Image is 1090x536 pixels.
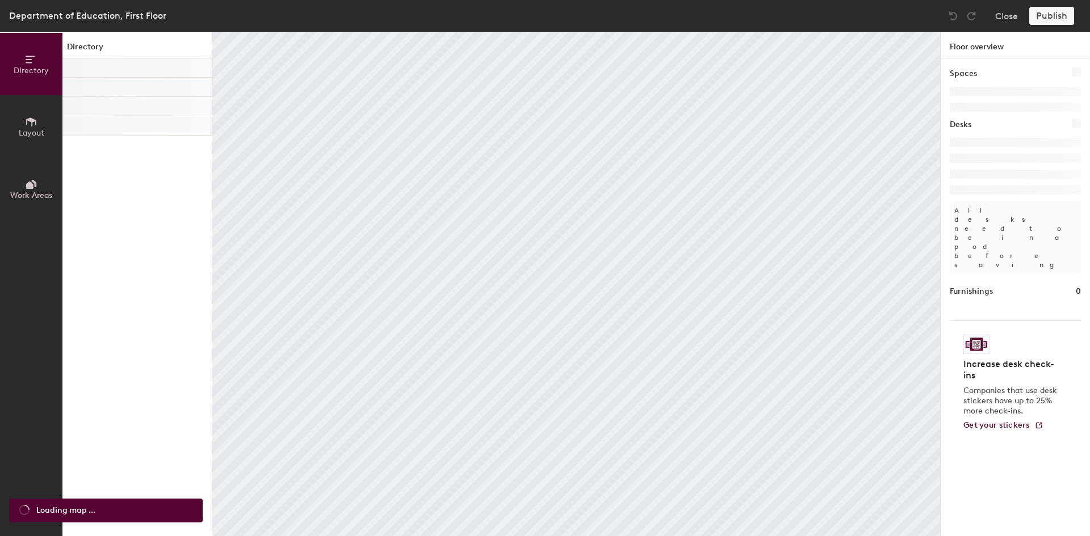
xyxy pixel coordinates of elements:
[62,41,212,58] h1: Directory
[948,10,959,22] img: Undo
[212,32,940,536] canvas: Map
[963,386,1060,416] p: Companies that use desk stickers have up to 25% more check-ins.
[950,285,993,298] h1: Furnishings
[963,421,1043,431] a: Get your stickers
[14,66,49,75] span: Directory
[963,358,1060,381] h4: Increase desk check-ins
[19,128,44,138] span: Layout
[950,119,971,131] h1: Desks
[950,201,1081,274] p: All desks need to be in a pod before saving
[941,32,1090,58] h1: Floor overview
[1076,285,1081,298] h1: 0
[963,335,990,354] img: Sticker logo
[950,67,977,80] h1: Spaces
[966,10,977,22] img: Redo
[963,420,1030,430] span: Get your stickers
[995,7,1018,25] button: Close
[10,191,52,200] span: Work Areas
[36,504,95,517] span: Loading map ...
[9,9,166,23] div: Department of Education, First Floor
